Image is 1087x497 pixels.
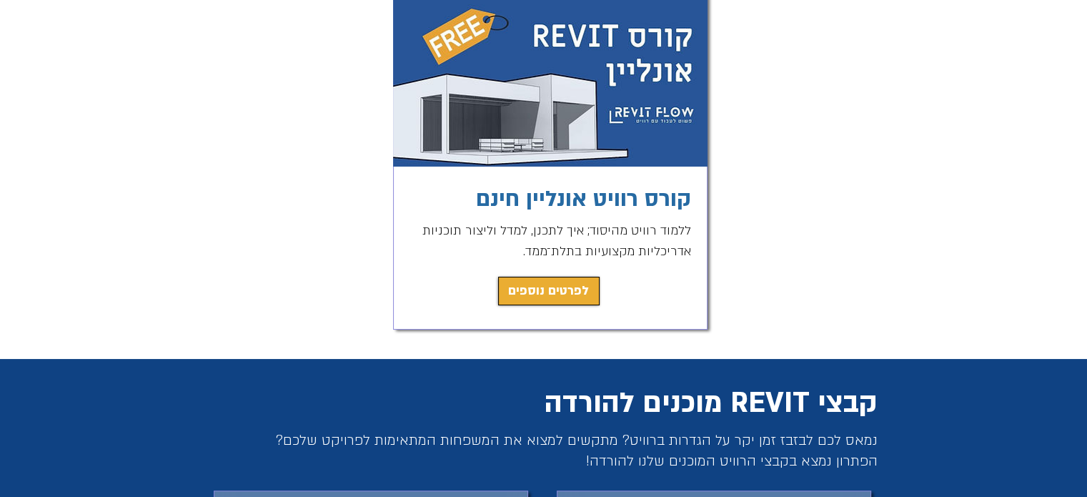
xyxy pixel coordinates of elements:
[476,184,691,214] a: קורס רוויט אונליין חינם
[422,222,691,260] span: ללמוד רוויט מהיסוד; איך לתכנן, למדל וליצור תוכניות אדריכליות מקצועיות בתלת־ממד.
[498,277,600,305] a: לפרטים נוספים
[276,431,878,471] span: נמאס לכם לבזבז זמן יקר על הגדרות ברוויט? מתקשים למצוא את המשפחות המתאימות לפרויקט שלכם? הפתרון נמ...
[545,384,877,422] span: קבצי REVIT מוכנים להורדה
[508,281,589,301] span: לפרטים נוספים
